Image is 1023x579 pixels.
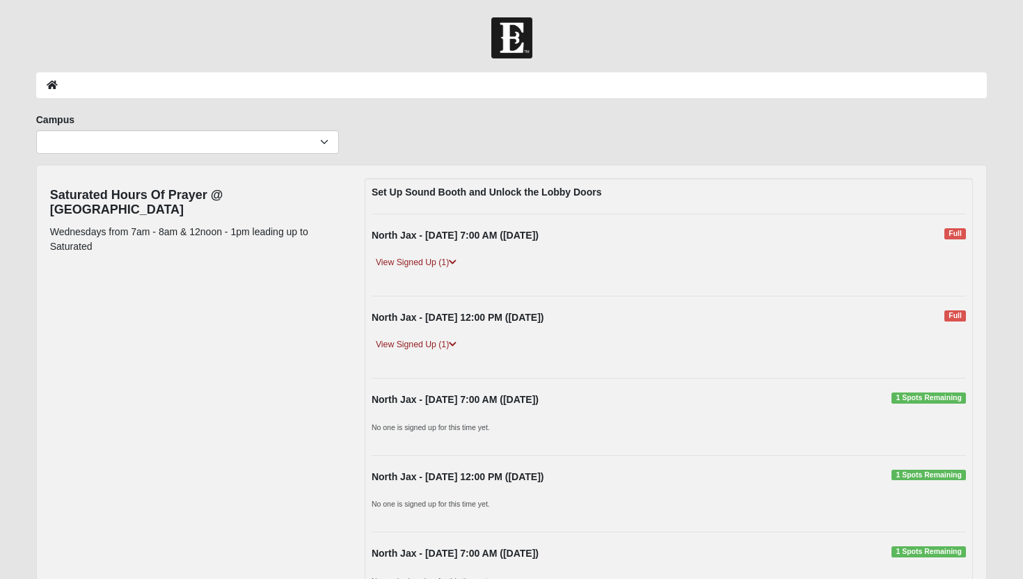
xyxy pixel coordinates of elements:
[891,470,966,481] span: 1 Spots Remaining
[372,548,539,559] strong: North Jax - [DATE] 7:00 AM ([DATE])
[944,228,966,239] span: Full
[372,500,490,508] small: No one is signed up for this time yet.
[372,338,461,352] a: View Signed Up (1)
[944,310,966,322] span: Full
[372,187,602,198] strong: Set Up Sound Booth and Unlock the Lobby Doors
[50,225,344,254] p: Wednesdays from 7am - 8am & 12noon - 1pm leading up to Saturated
[372,312,544,323] strong: North Jax - [DATE] 12:00 PM ([DATE])
[491,17,532,58] img: Church of Eleven22 Logo
[372,423,490,431] small: No one is signed up for this time yet.
[50,188,344,218] h4: Saturated Hours Of Prayer @ [GEOGRAPHIC_DATA]
[372,255,461,270] a: View Signed Up (1)
[372,230,539,241] strong: North Jax - [DATE] 7:00 AM ([DATE])
[36,113,74,127] label: Campus
[372,394,539,405] strong: North Jax - [DATE] 7:00 AM ([DATE])
[891,546,966,557] span: 1 Spots Remaining
[372,471,544,482] strong: North Jax - [DATE] 12:00 PM ([DATE])
[891,392,966,404] span: 1 Spots Remaining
